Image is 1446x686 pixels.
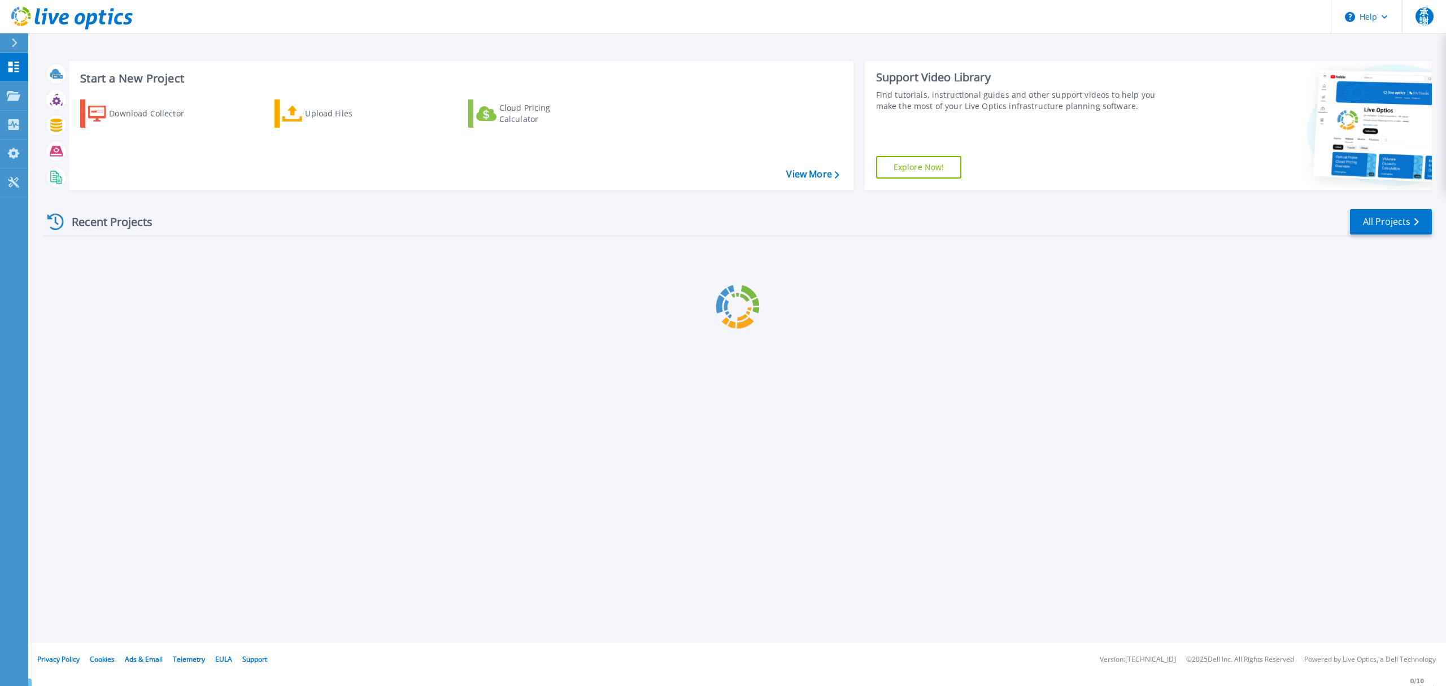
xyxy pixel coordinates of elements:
div: Cloud Pricing Calculator [499,102,590,125]
a: Upload Files [275,99,400,128]
div: Recent Projects [43,208,168,236]
li: Version: [TECHNICAL_ID] [1100,656,1176,663]
a: Telemetry [173,654,205,664]
div: Support Video Library [876,70,1169,85]
span: 承謝 [1415,7,1434,25]
a: Download Collector [80,99,206,128]
h3: Start a New Project [80,72,839,85]
a: Ads & Email [125,654,163,664]
li: Powered by Live Optics, a Dell Technology [1304,656,1436,663]
div: Download Collector [109,102,199,125]
a: Cookies [90,654,115,664]
a: All Projects [1350,209,1432,235]
a: Support [242,654,267,664]
span: 0 / 10 [1410,678,1439,685]
a: Explore Now! [876,156,962,179]
div: Upload Files [305,102,395,125]
a: EULA [215,654,232,664]
li: © 2025 Dell Inc. All Rights Reserved [1186,656,1294,663]
a: View More [786,169,839,180]
div: Find tutorials, instructional guides and other support videos to help you make the most of your L... [876,89,1169,112]
a: Cloud Pricing Calculator [468,99,594,128]
a: Privacy Policy [37,654,80,664]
